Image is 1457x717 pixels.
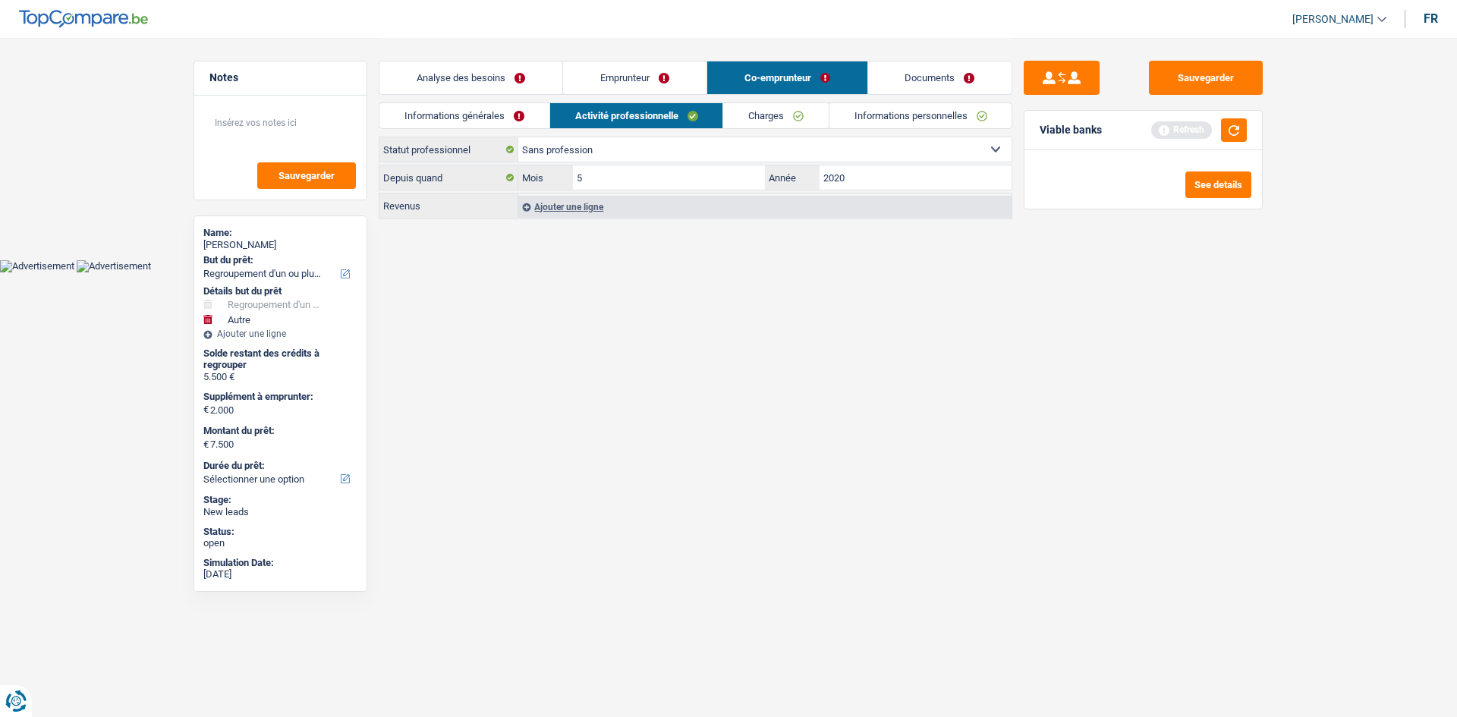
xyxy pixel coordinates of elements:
[379,193,518,211] label: Revenus
[203,439,209,451] span: €
[278,171,335,181] span: Sauvegarder
[203,537,357,549] div: open
[203,254,354,266] label: But du prêt:
[203,460,354,472] label: Durée du prêt:
[1292,13,1374,26] span: [PERSON_NAME]
[203,526,357,538] div: Status:
[203,404,209,416] span: €
[203,329,357,339] div: Ajouter une ligne
[723,103,829,128] a: Charges
[765,165,819,190] label: Année
[1424,11,1438,26] div: fr
[203,347,357,371] div: Solde restant des crédits à regrouper
[518,165,572,190] label: Mois
[573,165,765,190] input: MM
[1040,124,1102,137] div: Viable banks
[1185,171,1251,198] button: See details
[209,71,351,84] h5: Notes
[820,165,1012,190] input: AAAA
[1151,121,1212,138] div: Refresh
[550,103,723,128] a: Activité professionnelle
[77,260,151,272] img: Advertisement
[379,137,518,162] label: Statut professionnel
[203,557,357,569] div: Simulation Date:
[203,506,357,518] div: New leads
[868,61,1012,94] a: Documents
[203,371,357,383] div: 5.500 €
[19,10,148,28] img: TopCompare Logo
[379,61,562,94] a: Analyse des besoins
[563,61,706,94] a: Emprunteur
[518,196,1012,218] div: Ajouter une ligne
[203,391,354,403] label: Supplément à emprunter:
[203,425,354,437] label: Montant du prêt:
[1280,7,1386,32] a: [PERSON_NAME]
[203,494,357,506] div: Stage:
[829,103,1012,128] a: Informations personnelles
[1149,61,1263,95] button: Sauvegarder
[707,61,867,94] a: Co-emprunteur
[203,239,357,251] div: [PERSON_NAME]
[379,103,549,128] a: Informations générales
[257,162,356,189] button: Sauvegarder
[203,285,357,297] div: Détails but du prêt
[379,165,518,190] label: Depuis quand
[203,227,357,239] div: Name:
[203,568,357,580] div: [DATE]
